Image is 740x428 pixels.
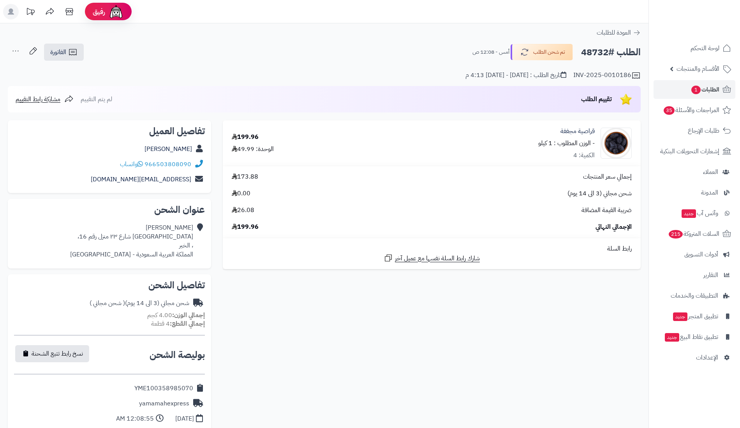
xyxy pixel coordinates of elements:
[654,204,735,223] a: وآتس آبجديد
[116,414,154,423] div: 12:08:55 AM
[395,254,480,263] span: شارك رابط السلة نفسها مع عميل آخر
[654,163,735,181] a: العملاء
[151,319,205,328] small: 4 قطعة
[16,95,74,104] a: مشاركة رابط التقييم
[663,105,719,116] span: المراجعات والأسئلة
[682,209,696,218] span: جديد
[654,183,735,202] a: المدونة
[664,332,718,342] span: تطبيق نقاط البيع
[172,310,205,320] strong: إجمالي الوزن:
[32,349,83,358] span: نسخ رابط تتبع الشحنة
[144,144,192,154] a: [PERSON_NAME]
[668,230,684,239] span: 215
[232,206,254,215] span: 26.08
[90,298,125,308] span: ( شحن مجاني )
[703,167,718,177] span: العملاء
[654,121,735,140] a: طلبات الإرجاع
[654,348,735,367] a: الإعدادات
[654,39,735,58] a: لوحة التحكم
[654,80,735,99] a: الطلبات1
[654,142,735,161] a: إشعارات التحويلات البنكية
[596,223,632,232] span: الإجمالي النهائي
[583,172,632,181] span: إجمالي سعر المنتجات
[232,189,250,198] span: 0.00
[581,44,641,60] h2: الطلب #48732
[472,48,509,56] small: أمس - 12:08 ص
[150,350,205,360] h2: بوليصة الشحن
[144,160,191,169] a: 966503808090
[232,145,274,154] div: الوحدة: 49.99
[567,189,632,198] span: شحن مجاني (3 الى 14 يوم)
[654,101,735,119] a: المراجعات والأسئلة35
[681,208,718,219] span: وآتس آب
[232,172,258,181] span: 173.88
[654,286,735,305] a: التطبيقات والخدمات
[15,345,89,362] button: نسخ رابط تتبع الشحنة
[120,160,143,169] a: واتساب
[384,253,480,263] a: شارك رابط السلة نفسها مع عميل آخر
[573,151,595,160] div: الكمية: 4
[511,44,573,60] button: تم شحن الطلب
[701,187,718,198] span: المدونة
[671,290,718,301] span: التطبيقات والخدمات
[687,13,733,29] img: logo-2.png
[654,266,735,284] a: التقارير
[654,225,735,243] a: السلات المتروكة215
[654,307,735,326] a: تطبيق المتجرجديد
[703,270,718,281] span: التقارير
[665,333,679,342] span: جديد
[663,106,675,115] span: 35
[170,319,205,328] strong: إجمالي القطع:
[560,127,595,136] a: قراصية مجففة
[14,281,205,290] h2: تفاصيل الشحن
[581,95,612,104] span: تقييم الطلب
[50,47,66,57] span: الفاتورة
[14,205,205,214] h2: عنوان الشحن
[465,71,566,80] div: تاريخ الطلب : [DATE] - [DATE] 4:13 م
[672,311,718,322] span: تطبيق المتجر
[691,43,719,54] span: لوحة التحكم
[139,399,189,408] div: yamamahexpress
[573,71,641,80] div: INV-2025-0010186
[677,63,719,74] span: الأقسام والمنتجات
[175,414,194,423] div: [DATE]
[81,95,112,104] span: لم يتم التقييم
[684,249,718,260] span: أدوات التسويق
[134,384,193,393] div: YME100358985070
[226,244,638,253] div: رابط السلة
[538,139,595,148] small: - الوزن المطلوب : 1 كيلو
[108,4,124,19] img: ai-face.png
[93,7,105,16] span: رفيق
[232,223,259,232] span: 199.96
[601,128,631,159] img: 1692468804-Dried%20Prunes-90x90.jpg
[696,352,718,363] span: الإعدادات
[16,95,60,104] span: مشاركة رابط التقييم
[581,206,632,215] span: ضريبة القيمة المضافة
[654,245,735,264] a: أدوات التسويق
[688,125,719,136] span: طلبات الإرجاع
[21,4,40,21] a: تحديثات المنصة
[14,126,205,136] h2: تفاصيل العميل
[90,299,189,308] div: شحن مجاني (3 الى 14 يوم)
[70,223,193,259] div: [PERSON_NAME] [GEOGRAPHIC_DATA] شارع ٢٣ منزل رقم 16، ، الخبر المملكة العربية السعودية - [GEOGRAPH...
[147,310,205,320] small: 4.00 كجم
[691,84,719,95] span: الطلبات
[660,146,719,157] span: إشعارات التحويلات البنكية
[673,312,687,321] span: جديد
[232,133,259,142] div: 199.96
[91,175,191,184] a: [EMAIL_ADDRESS][DOMAIN_NAME]
[44,44,84,61] a: الفاتورة
[668,228,719,239] span: السلات المتروكة
[597,28,641,37] a: العودة للطلبات
[597,28,631,37] span: العودة للطلبات
[691,85,701,95] span: 1
[654,328,735,346] a: تطبيق نقاط البيعجديد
